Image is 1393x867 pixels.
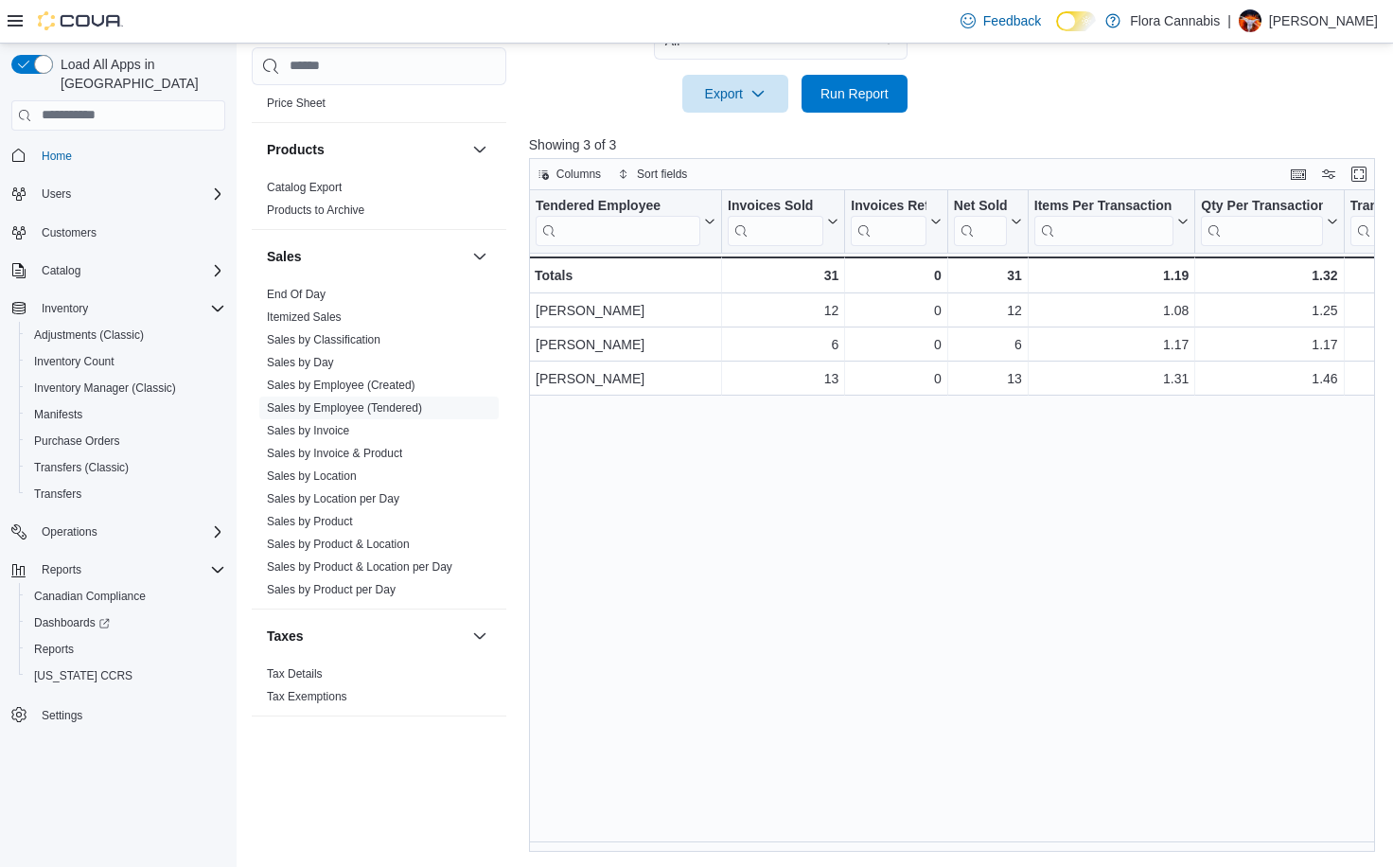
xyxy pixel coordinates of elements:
button: Catalog [34,259,88,282]
button: Products [267,140,465,159]
div: 1.31 [1034,367,1190,390]
div: Net Sold [954,197,1007,245]
span: Dashboards [26,611,225,634]
div: Items Per Transaction [1034,197,1174,245]
button: Customers [4,219,233,246]
button: Sales [468,245,491,268]
span: Catalog Export [267,180,342,195]
div: 31 [954,264,1022,287]
div: 6 [954,333,1022,356]
span: End Of Day [267,287,326,302]
span: Inventory Manager (Classic) [26,377,225,399]
input: Dark Mode [1056,11,1096,31]
button: Users [4,181,233,207]
span: Purchase Orders [26,430,225,452]
span: Adjustments (Classic) [26,324,225,346]
div: Tendered Employee [536,197,700,215]
span: Adjustments (Classic) [34,327,144,343]
span: Sales by Product [267,514,353,529]
div: 1.17 [1201,333,1337,356]
span: Sales by Product & Location [267,537,410,552]
a: Dashboards [26,611,117,634]
span: Inventory Count [26,350,225,373]
button: Transfers [19,481,233,507]
div: 0 [851,264,941,287]
button: Users [34,183,79,205]
button: Enter fullscreen [1348,163,1370,186]
div: Net Sold [954,197,1007,215]
a: Customers [34,221,104,244]
span: Sales by Product per Day [267,582,396,597]
button: Reports [34,558,89,581]
span: Operations [42,524,97,540]
div: Totals [535,264,715,287]
div: Products [252,176,506,229]
button: Inventory Count [19,348,233,375]
span: Sales by Location [267,469,357,484]
div: 0 [851,299,941,322]
p: Showing 3 of 3 [529,135,1384,154]
span: Price Sheet [267,96,326,111]
button: Tendered Employee [536,197,715,245]
span: Customers [34,221,225,244]
a: Sales by Location per Day [267,492,399,505]
span: Sort fields [637,167,687,182]
span: Reports [34,558,225,581]
div: 1.46 [1201,367,1337,390]
span: Manifests [26,403,225,426]
span: Catalog [34,259,225,282]
div: [PERSON_NAME] [536,333,715,356]
button: Items Per Transaction [1034,197,1190,245]
a: [US_STATE] CCRS [26,664,140,687]
span: Reports [26,638,225,661]
button: Products [468,138,491,161]
a: Reports [26,638,81,661]
a: Transfers (Classic) [26,456,136,479]
div: 12 [728,299,838,322]
button: Reports [4,557,233,583]
span: Canadian Compliance [26,585,225,608]
span: Sales by Invoice & Product [267,446,402,461]
div: 0 [851,333,941,356]
a: Dashboards [19,610,233,636]
span: Purchase Orders [34,433,120,449]
span: Settings [34,702,225,726]
a: Home [34,145,79,168]
span: Dark Mode [1056,31,1057,32]
span: Transfers [26,483,225,505]
button: [US_STATE] CCRS [19,663,233,689]
a: Tax Exemptions [267,690,347,703]
span: Catalog [42,263,80,278]
div: Sales [252,283,506,609]
a: Manifests [26,403,90,426]
div: Taxes [252,663,506,716]
span: Dashboards [34,615,110,630]
div: Kyle Pehkonen [1239,9,1261,32]
button: Run Report [802,75,908,113]
span: Tax Exemptions [267,689,347,704]
button: Operations [34,521,105,543]
a: Sales by Employee (Tendered) [267,401,422,415]
div: 1.32 [1201,264,1337,287]
span: Sales by Invoice [267,423,349,438]
button: Inventory [4,295,233,322]
a: Sales by Employee (Created) [267,379,415,392]
span: Inventory Count [34,354,115,369]
p: [PERSON_NAME] [1269,9,1378,32]
span: Reports [42,562,81,577]
button: Settings [4,700,233,728]
div: [PERSON_NAME] [536,299,715,322]
span: Home [42,149,72,164]
span: Feedback [983,11,1041,30]
button: Adjustments (Classic) [19,322,233,348]
a: Feedback [953,2,1049,40]
span: Products to Archive [267,203,364,218]
span: Home [34,144,225,168]
a: Sales by Invoice & Product [267,447,402,460]
span: Columns [556,167,601,182]
a: Inventory Count [26,350,122,373]
a: Itemized Sales [267,310,342,324]
span: Itemized Sales [267,310,342,325]
span: Canadian Compliance [34,589,146,604]
div: 13 [954,367,1022,390]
